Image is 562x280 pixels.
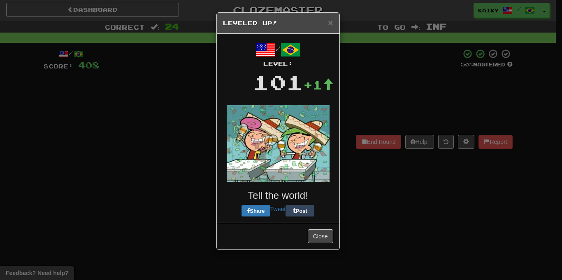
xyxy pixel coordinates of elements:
[227,105,330,182] img: fairly-odd-parents-da00311291977d55ff188899e898f38bf0ea27628e4b7d842fa96e17094d9a08.gif
[242,205,270,216] button: Share
[270,206,286,212] a: Tweet
[303,77,334,93] div: +1
[223,40,333,68] div: /
[328,18,333,27] span: ×
[253,68,303,97] div: 101
[328,18,333,27] button: Close
[223,19,333,27] h5: Leveled Up!
[223,190,333,201] h3: Tell the world!
[286,205,314,216] button: Post
[308,229,333,243] button: Close
[223,60,333,68] div: Level:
